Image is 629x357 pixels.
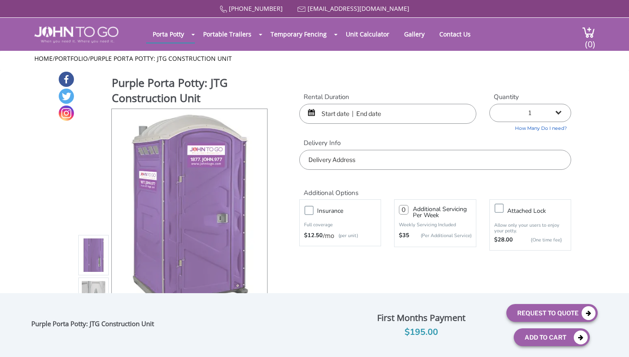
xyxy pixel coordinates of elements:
[55,54,88,63] a: Portfolio
[299,150,571,170] input: Delivery Address
[409,232,471,239] p: (Per Additional Service)
[507,205,575,216] h3: Attached lock
[506,304,598,322] button: Request To Quote
[433,26,477,43] a: Contact Us
[59,106,74,121] a: Instagram
[343,325,499,339] div: $195.00
[334,231,358,240] p: (per unit)
[59,72,74,87] a: Facebook
[489,93,571,102] label: Quantity
[34,54,53,63] a: Home
[494,222,566,234] p: Allow only your users to enjoy your potty.
[299,104,476,124] input: Start date | End date
[90,54,232,63] a: Purple Porta Potty: JTG Construction Unit
[308,4,409,13] a: [EMAIL_ADDRESS][DOMAIN_NAME]
[304,231,376,240] div: /mo
[343,311,499,325] div: First Months Payment
[582,26,595,38] img: cart a
[585,31,595,50] span: (0)
[112,75,268,108] h1: Purple Porta Potty: JTG Construction Unit
[514,328,590,346] button: Add To Cart
[413,206,471,218] h3: Additional Servicing Per Week
[489,122,571,132] a: How Many Do I need?
[399,231,409,240] strong: $35
[304,221,376,229] p: Full coverage
[124,109,255,314] img: Product
[34,54,595,63] ul: / /
[339,26,396,43] a: Unit Calculator
[34,26,118,43] img: JOHN to go
[299,93,476,102] label: Rental Duration
[299,178,571,197] h2: Additional Options
[517,236,562,245] p: {One time fee}
[317,205,385,216] h3: Insurance
[146,26,191,43] a: Porta Potty
[299,139,571,148] label: Delivery Info
[264,26,333,43] a: Temporary Fencing
[229,4,283,13] a: [PHONE_NUMBER]
[298,7,306,12] img: Mail
[31,320,158,331] div: Purple Porta Potty: JTG Construction Unit
[398,26,431,43] a: Gallery
[399,205,408,215] input: 0
[197,26,258,43] a: Portable Trailers
[494,236,513,245] strong: $28.00
[304,231,323,240] strong: $12.50
[220,6,227,13] img: Call
[59,89,74,104] a: Twitter
[399,221,471,228] p: Weekly Servicing Included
